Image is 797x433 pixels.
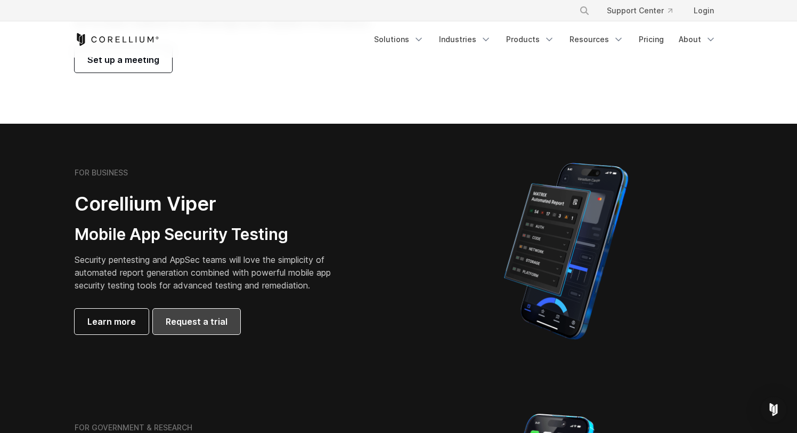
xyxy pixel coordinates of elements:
[75,47,172,73] a: Set up a meeting
[75,33,159,46] a: Corellium Home
[486,158,646,344] img: Corellium MATRIX automated report on iPhone showing app vulnerability test results across securit...
[598,1,681,20] a: Support Center
[500,30,561,49] a: Products
[87,53,159,66] span: Set up a meeting
[75,253,347,292] p: Security pentesting and AppSec teams will love the simplicity of automated report generation comb...
[575,1,594,20] button: Search
[75,224,347,245] h3: Mobile App Security Testing
[632,30,670,49] a: Pricing
[87,315,136,328] span: Learn more
[368,30,430,49] a: Solutions
[75,192,347,216] h2: Corellium Viper
[166,315,227,328] span: Request a trial
[153,309,240,334] a: Request a trial
[672,30,722,49] a: About
[761,397,786,422] div: Open Intercom Messenger
[685,1,722,20] a: Login
[368,30,722,49] div: Navigation Menu
[75,309,149,334] a: Learn more
[75,168,128,178] h6: FOR BUSINESS
[433,30,498,49] a: Industries
[75,423,192,432] h6: FOR GOVERNMENT & RESEARCH
[566,1,722,20] div: Navigation Menu
[563,30,630,49] a: Resources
